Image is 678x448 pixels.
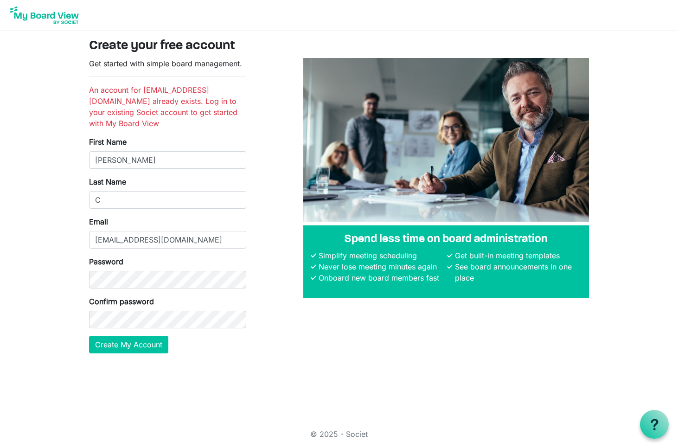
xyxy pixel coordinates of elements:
li: Simplify meeting scheduling [316,250,445,261]
label: Last Name [89,176,126,187]
li: Get built-in meeting templates [453,250,582,261]
label: First Name [89,136,127,147]
li: Onboard new board members fast [316,272,445,283]
li: An account for [EMAIL_ADDRESS][DOMAIN_NAME] already exists. Log in to your existing Societ accoun... [89,84,246,129]
h4: Spend less time on board administration [311,233,582,246]
li: See board announcements in one place [453,261,582,283]
li: Never lose meeting minutes again [316,261,445,272]
h3: Create your free account [89,38,589,54]
label: Email [89,216,108,227]
img: A photograph of board members sitting at a table [303,58,589,222]
label: Password [89,256,123,267]
span: Get started with simple board management. [89,59,242,68]
label: Confirm password [89,296,154,307]
button: Create My Account [89,336,168,353]
img: My Board View Logo [7,4,82,27]
a: © 2025 - Societ [310,429,368,439]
